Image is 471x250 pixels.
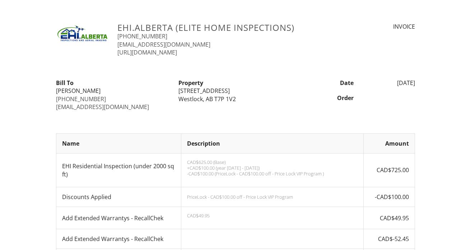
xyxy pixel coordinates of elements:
[178,79,203,87] strong: Property
[363,187,415,207] td: -CAD$100.00
[56,95,106,103] a: [PHONE_NUMBER]
[117,23,323,32] h3: EHI.ALBERTA (Elite Home Inspections)
[178,95,292,103] div: Westlock, AB T7P 1V2
[297,94,358,102] div: Order
[363,207,415,229] td: CAD$49.95
[62,162,174,178] span: EHI Residential Inspection (under 2000 sq ft)
[117,48,177,56] a: [URL][DOMAIN_NAME]
[62,214,163,222] span: Add Extended Warrantys - RecallChek
[187,159,358,176] p: CAD$625.00 (Base) +CAD$100.00 (year [DATE] - [DATE]) -CAD$100.00 (PriceLock - CAD$100.00 off - Pr...
[56,187,181,207] td: Discounts Applied
[363,229,415,249] td: CAD$-52.45
[56,79,74,87] strong: Bill To
[56,23,109,44] img: logo.jpg
[117,41,210,48] a: [EMAIL_ADDRESS][DOMAIN_NAME]
[181,133,363,153] th: Description
[187,213,358,218] p: CAD$49.95
[178,87,292,95] div: [STREET_ADDRESS]
[187,194,358,200] div: PriceLock - CAD$100.00 off - Price Lock VIP Program
[363,154,415,187] td: CAD$725.00
[297,79,358,87] div: Date
[363,133,415,153] th: Amount
[62,235,163,243] span: Add Extended Warrantys - RecallChek
[56,133,181,153] th: Name
[56,87,170,95] div: [PERSON_NAME]
[56,103,149,111] a: [EMAIL_ADDRESS][DOMAIN_NAME]
[358,79,419,87] div: [DATE]
[117,32,167,40] a: [PHONE_NUMBER]
[332,23,415,30] div: INVOICE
